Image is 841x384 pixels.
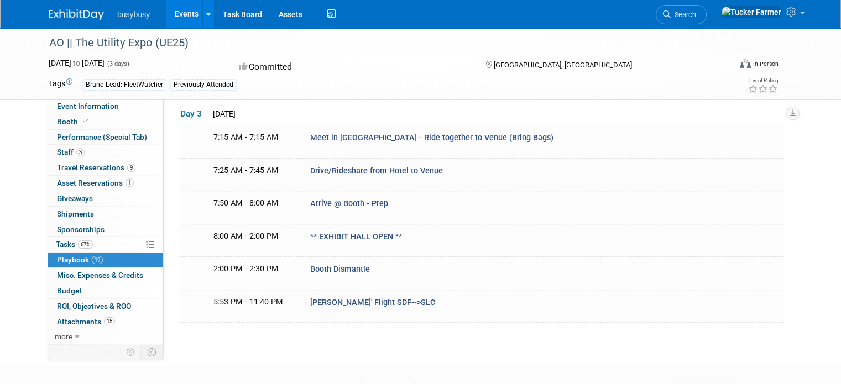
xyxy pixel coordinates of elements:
[236,57,468,77] div: Committed
[57,178,134,187] span: Asset Reservations
[310,133,553,143] span: Meet in [GEOGRAPHIC_DATA] - Ride together to Venue (Bring Bags)
[126,178,134,187] span: 1
[57,209,94,218] span: Shipments
[57,117,91,126] span: Booth
[310,166,443,176] span: Drive/Rideshare from Hotel to Venue
[48,329,163,344] a: more
[57,194,93,203] span: Giveaways
[57,317,115,326] span: Attachments
[48,145,163,160] a: Staff3
[48,299,163,314] a: ROI, Objectives & ROO
[55,332,72,341] span: more
[48,268,163,283] a: Misc. Expenses & Credits
[180,108,208,120] span: Day 3
[57,271,143,280] span: Misc. Expenses & Credits
[57,148,85,156] span: Staff
[57,286,82,295] span: Budget
[48,160,163,175] a: Travel Reservations9
[671,10,696,19] span: Search
[122,345,141,359] td: Personalize Event Tab Strip
[48,237,163,252] a: Tasks67%
[48,114,163,129] a: Booth
[127,164,135,172] span: 9
[49,78,72,91] td: Tags
[82,79,166,91] div: Brand Lead: FleetWatcher
[57,133,147,141] span: Performance (Special Tab)
[57,163,135,172] span: Travel Reservations
[104,317,115,325] span: 15
[721,6,782,18] img: Tucker Farmer
[48,222,163,237] a: Sponsorships
[45,33,717,53] div: AO || The Utility Expo (UE25)
[57,225,105,234] span: Sponsorships
[48,191,163,206] a: Giveaways
[48,253,163,267] a: Playbook19
[213,133,279,142] span: 7:15 AM - 7:15 AM
[92,256,103,264] span: 19
[71,59,82,67] span: to
[76,148,85,156] span: 3
[210,109,236,118] span: [DATE]
[83,118,88,124] i: Booth reservation complete
[48,176,163,191] a: Asset Reservations1
[170,79,237,91] div: Previously Attended
[213,264,279,273] span: 2:00 PM - 2:30 PM
[56,240,93,249] span: Tasks
[48,130,163,145] a: Performance (Special Tab)
[49,59,105,67] span: [DATE] [DATE]
[656,5,707,24] a: Search
[494,61,632,69] span: [GEOGRAPHIC_DATA], [GEOGRAPHIC_DATA]
[310,298,435,307] span: [PERSON_NAME]' Flight SDF-->SLC
[141,345,164,359] td: Toggle Event Tabs
[57,255,103,264] span: Playbook
[57,102,119,111] span: Event Information
[213,232,279,241] span: 8:00 AM - 2:00 PM
[78,240,93,249] span: 67%
[49,9,104,20] img: ExhibitDay
[48,207,163,222] a: Shipments
[748,78,778,83] div: Event Rating
[213,297,283,307] span: 5:53 PM - 11:40 PM
[310,199,388,208] span: Arrive @ Booth - Prep
[310,265,370,274] span: Booth Dismantle
[213,198,279,208] span: 7:50 AM - 8:00 AM
[48,99,163,114] a: Event Information
[106,60,129,67] span: (3 days)
[740,59,751,68] img: Format-Inperson.png
[671,57,779,74] div: Event Format
[753,60,779,68] div: In-Person
[117,10,150,19] span: busybusy
[213,166,279,175] span: 7:25 AM - 7:45 AM
[57,302,131,311] span: ROI, Objectives & ROO
[48,314,163,329] a: Attachments15
[48,283,163,298] a: Budget
[310,232,402,241] span: ** EXHIBIT HALL OPEN **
